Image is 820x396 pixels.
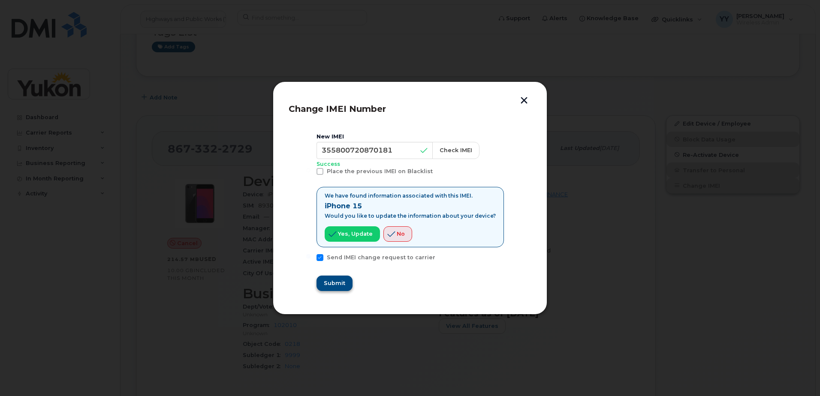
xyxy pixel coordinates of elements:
input: Place the previous IMEI on Blacklist [306,168,311,172]
button: Submit [317,276,353,291]
span: Send IMEI change request to carrier [327,254,435,261]
p: Would you like to update the information about your device? [325,213,496,219]
button: No [383,226,412,242]
span: Place the previous IMEI on Blacklist [327,168,433,174]
p: We have found information associated with this IMEI. [325,192,496,199]
p: Success [317,161,504,168]
strong: iPhone 15 [325,202,362,210]
input: Send IMEI change request to carrier [306,254,311,258]
button: Yes, update [325,226,380,242]
span: No [397,230,405,238]
span: Submit [324,279,345,287]
span: Yes, update [338,230,373,238]
div: New IMEI [317,133,504,140]
button: Check IMEI [432,142,479,159]
span: Change IMEI Number [289,104,386,114]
